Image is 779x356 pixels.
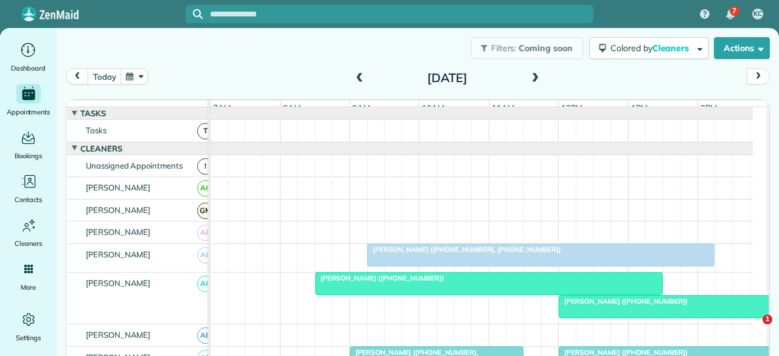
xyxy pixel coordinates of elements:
[83,250,153,259] span: [PERSON_NAME]
[738,315,767,344] iframe: Intercom live chat
[83,278,153,288] span: [PERSON_NAME]
[519,43,573,54] span: Coming soon
[589,37,709,59] button: Colored byCleaners
[78,144,125,153] span: Cleaners
[753,9,762,19] span: KC
[5,172,52,206] a: Contacts
[186,9,203,19] button: Focus search
[419,103,447,113] span: 10am
[83,227,153,237] span: [PERSON_NAME]
[193,9,203,19] svg: Focus search
[366,245,561,254] span: [PERSON_NAME] ([PHONE_NUMBER], [PHONE_NUMBER])
[652,43,691,54] span: Cleaners
[747,68,770,85] button: next
[83,161,185,170] span: Unassigned Appointments
[197,123,214,139] span: T
[15,150,43,162] span: Bookings
[371,71,523,85] h2: [DATE]
[315,274,445,282] span: [PERSON_NAME] ([PHONE_NUMBER])
[559,103,585,113] span: 12pm
[489,103,517,113] span: 11am
[88,68,121,85] button: today
[558,297,688,305] span: [PERSON_NAME] ([PHONE_NUMBER])
[197,247,214,264] span: AB
[763,315,772,324] span: 1
[197,158,214,175] span: !
[15,237,42,250] span: Cleaners
[197,327,214,344] span: AF
[83,205,153,215] span: [PERSON_NAME]
[5,84,52,118] a: Appointments
[610,43,693,54] span: Colored by
[5,215,52,250] a: Cleaners
[350,103,372,113] span: 9am
[281,103,303,113] span: 8am
[78,108,108,118] span: Tasks
[83,183,153,192] span: [PERSON_NAME]
[197,203,214,219] span: GM
[197,276,214,292] span: AC
[66,68,89,85] button: prev
[15,194,42,206] span: Contacts
[698,103,719,113] span: 2pm
[629,103,650,113] span: 1pm
[732,6,736,16] span: 7
[7,106,51,118] span: Appointments
[718,1,743,28] div: 7 unread notifications
[491,43,517,54] span: Filters:
[5,128,52,162] a: Bookings
[714,37,770,59] button: Actions
[16,332,41,344] span: Settings
[197,225,214,241] span: AB
[11,62,46,74] span: Dashboard
[83,330,153,340] span: [PERSON_NAME]
[5,310,52,344] a: Settings
[5,40,52,74] a: Dashboard
[83,125,109,135] span: Tasks
[197,180,214,197] span: AC
[21,281,36,293] span: More
[211,103,233,113] span: 7am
